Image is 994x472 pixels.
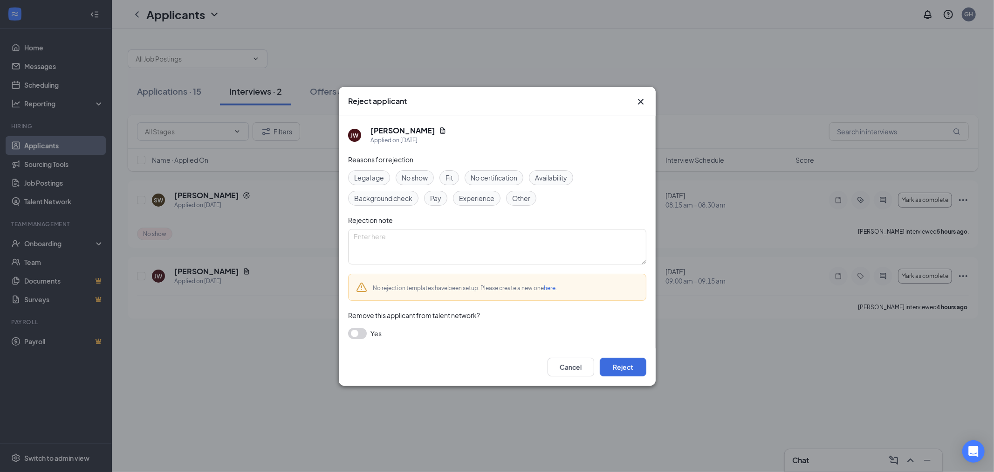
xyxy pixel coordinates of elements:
span: Remove this applicant from talent network? [348,311,480,319]
svg: Warning [356,282,367,293]
span: Background check [354,193,412,203]
span: Legal age [354,173,384,183]
span: Other [512,193,530,203]
span: No rejection templates have been setup. Please create a new one . [373,285,557,292]
span: Fit [446,173,453,183]
div: Open Intercom Messenger [962,440,985,463]
h3: Reject applicant [348,96,407,106]
span: No show [402,173,428,183]
span: Pay [430,193,441,203]
span: Yes [370,328,382,339]
button: Cancel [548,358,594,376]
div: JW [350,131,358,139]
span: Experience [459,193,494,203]
button: Close [635,96,646,107]
button: Reject [600,358,646,376]
span: Reasons for rejection [348,155,413,164]
span: No certification [471,173,517,183]
h5: [PERSON_NAME] [370,125,435,136]
svg: Cross [635,96,646,107]
div: Applied on [DATE] [370,136,446,145]
span: Availability [535,173,567,183]
span: Rejection note [348,216,393,224]
svg: Document [439,127,446,134]
a: here [544,285,555,292]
